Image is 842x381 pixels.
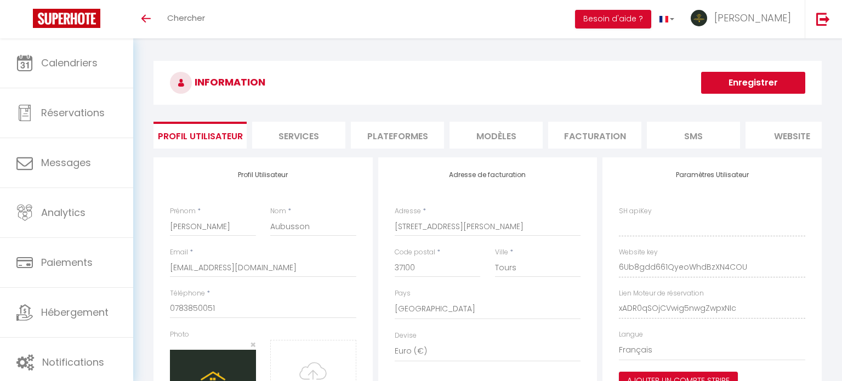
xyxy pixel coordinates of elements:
label: Photo [170,329,189,340]
label: Téléphone [170,288,205,299]
li: Services [252,122,345,149]
h4: Paramètres Utilisateur [619,171,805,179]
span: [PERSON_NAME] [714,11,791,25]
span: Analytics [41,206,86,219]
img: logout [816,12,830,26]
label: Lien Moteur de réservation [619,288,704,299]
label: Website key [619,247,658,258]
li: website [746,122,839,149]
span: Chercher [167,12,205,24]
label: Prénom [170,206,196,217]
span: × [250,338,256,351]
label: Langue [619,329,643,340]
img: ... [691,10,707,26]
h3: INFORMATION [153,61,822,105]
h4: Profil Utilisateur [170,171,356,179]
img: Super Booking [33,9,100,28]
label: Adresse [395,206,421,217]
h4: Adresse de facturation [395,171,581,179]
label: Pays [395,288,411,299]
li: Facturation [548,122,641,149]
button: Close [250,340,256,350]
label: SH apiKey [619,206,652,217]
span: Calendriers [41,56,98,70]
span: Réservations [41,106,105,120]
span: Hébergement [41,305,109,319]
label: Nom [270,206,286,217]
li: SMS [647,122,740,149]
span: Notifications [42,355,104,369]
label: Email [170,247,188,258]
li: MODÈLES [450,122,543,149]
label: Code postal [395,247,435,258]
label: Devise [395,331,417,341]
label: Ville [495,247,508,258]
span: Messages [41,156,91,169]
span: Paiements [41,255,93,269]
li: Plateformes [351,122,444,149]
button: Besoin d'aide ? [575,10,651,29]
li: Profil Utilisateur [153,122,247,149]
button: Enregistrer [701,72,805,94]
